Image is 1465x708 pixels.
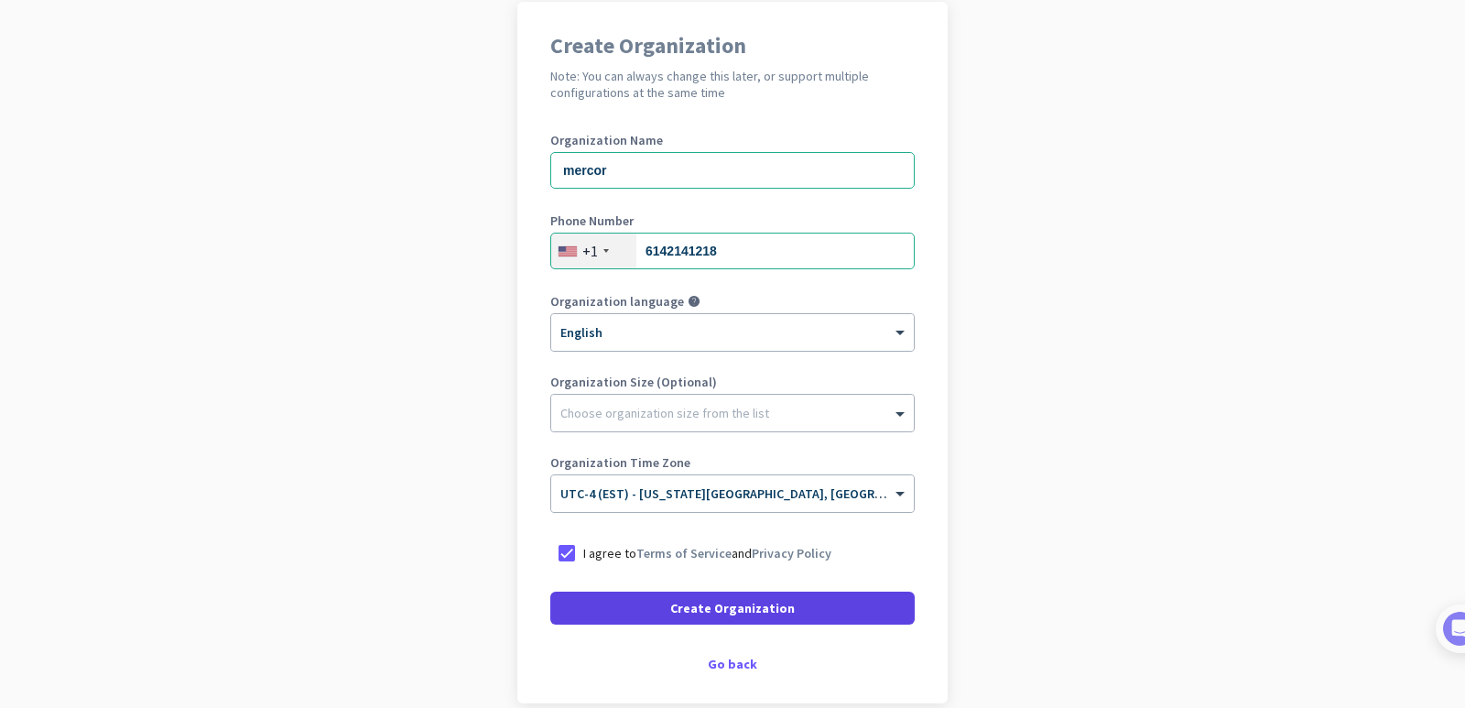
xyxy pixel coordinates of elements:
[636,545,732,561] a: Terms of Service
[550,214,915,227] label: Phone Number
[550,233,915,269] input: 201-555-0123
[550,376,915,388] label: Organization Size (Optional)
[583,544,831,562] p: I agree to and
[550,35,915,57] h1: Create Organization
[550,152,915,189] input: What is the name of your organization?
[550,592,915,625] button: Create Organization
[550,134,915,147] label: Organization Name
[550,295,684,308] label: Organization language
[550,68,915,101] h2: Note: You can always change this later, or support multiple configurations at the same time
[670,599,795,617] span: Create Organization
[550,658,915,670] div: Go back
[582,242,598,260] div: +1
[550,456,915,469] label: Organization Time Zone
[752,545,831,561] a: Privacy Policy
[688,295,700,308] i: help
